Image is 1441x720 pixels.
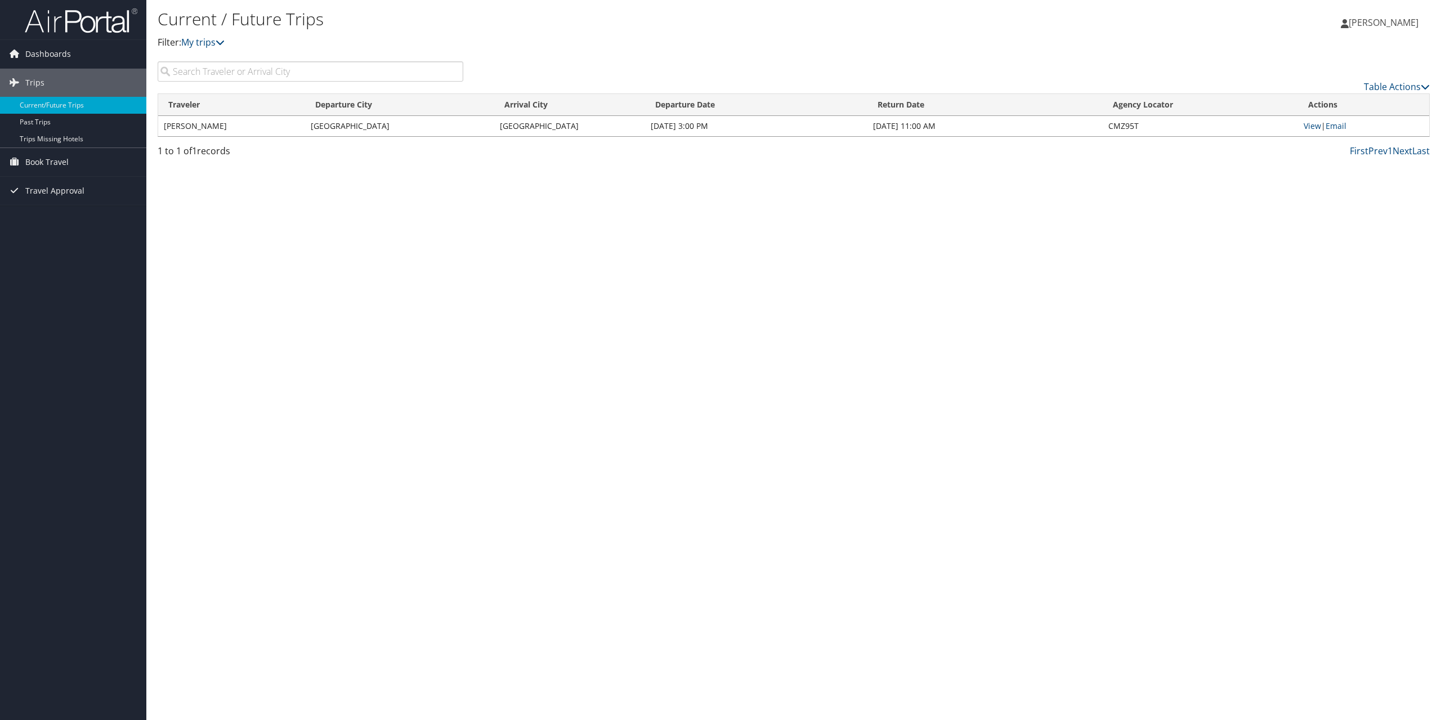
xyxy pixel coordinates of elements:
[25,40,71,68] span: Dashboards
[1304,120,1321,131] a: View
[305,94,494,116] th: Departure City: activate to sort column ascending
[158,35,1006,50] p: Filter:
[158,144,463,163] div: 1 to 1 of records
[1364,81,1430,93] a: Table Actions
[494,116,645,136] td: [GEOGRAPHIC_DATA]
[867,116,1102,136] td: [DATE] 11:00 AM
[494,94,645,116] th: Arrival City: activate to sort column ascending
[1349,16,1418,29] span: [PERSON_NAME]
[305,116,494,136] td: [GEOGRAPHIC_DATA]
[181,36,225,48] a: My trips
[1103,94,1298,116] th: Agency Locator: activate to sort column ascending
[25,7,137,34] img: airportal-logo.png
[1341,6,1430,39] a: [PERSON_NAME]
[645,94,867,116] th: Departure Date: activate to sort column descending
[1350,145,1368,157] a: First
[1393,145,1412,157] a: Next
[1298,116,1429,136] td: |
[1298,94,1429,116] th: Actions
[25,148,69,176] span: Book Travel
[158,116,305,136] td: [PERSON_NAME]
[1326,120,1346,131] a: Email
[1388,145,1393,157] a: 1
[867,94,1102,116] th: Return Date: activate to sort column ascending
[25,177,84,205] span: Travel Approval
[158,7,1006,31] h1: Current / Future Trips
[645,116,867,136] td: [DATE] 3:00 PM
[1412,145,1430,157] a: Last
[25,69,44,97] span: Trips
[158,94,305,116] th: Traveler: activate to sort column ascending
[192,145,197,157] span: 1
[158,61,463,82] input: Search Traveler or Arrival City
[1368,145,1388,157] a: Prev
[1103,116,1298,136] td: CMZ95T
